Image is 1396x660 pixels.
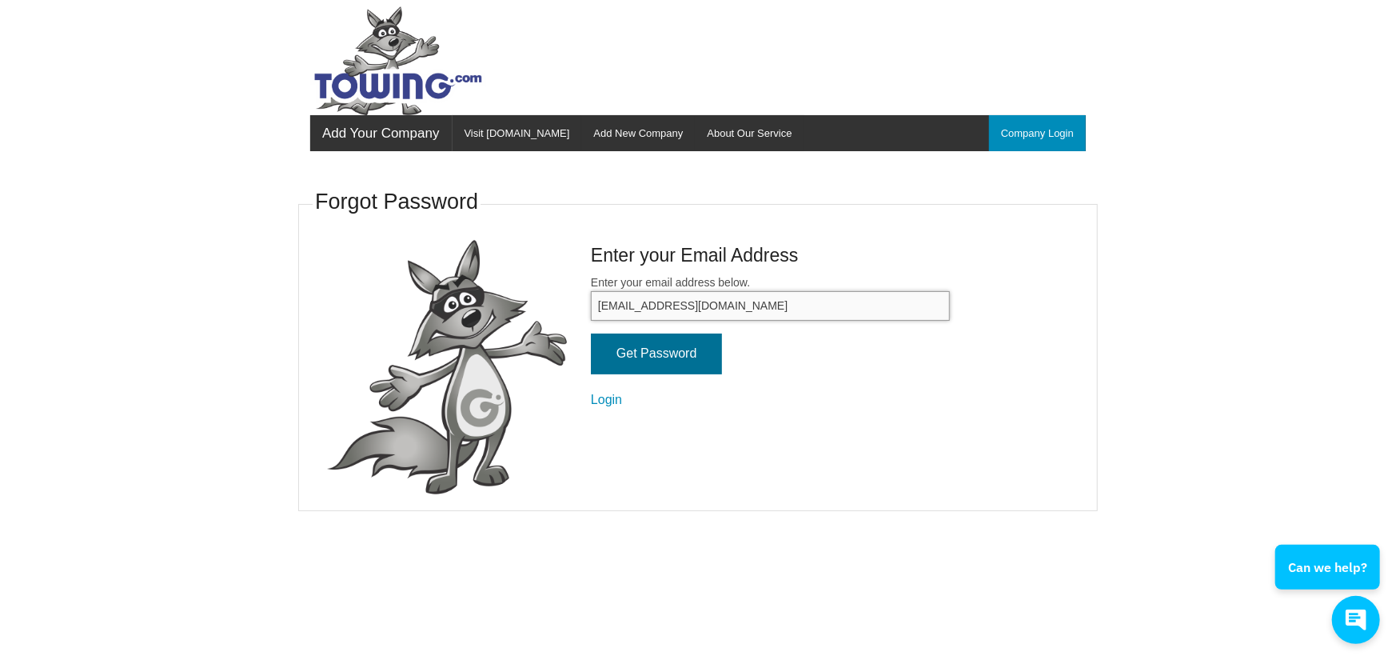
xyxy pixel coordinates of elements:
[591,274,950,321] label: Enter your email address below.
[591,393,622,406] a: Login
[591,242,950,268] h4: Enter your Email Address
[315,187,478,218] h3: Forgot Password
[695,115,804,151] a: About Our Service
[327,240,567,495] img: fox-Presenting.png
[581,115,695,151] a: Add New Company
[591,291,950,321] input: Enter your email address below.
[591,334,722,374] input: Get Password
[310,6,486,115] img: Towing.com Logo
[310,115,452,151] a: Add Your Company
[989,115,1086,151] a: Company Login
[1263,501,1396,660] iframe: Conversations
[453,115,582,151] a: Visit [DOMAIN_NAME]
